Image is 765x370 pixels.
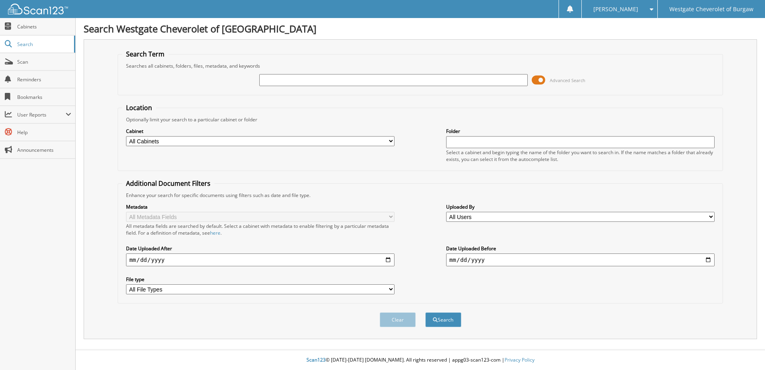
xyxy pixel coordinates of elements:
input: start [126,253,395,266]
button: Clear [380,312,416,327]
span: Reminders [17,76,71,83]
legend: Search Term [122,50,168,58]
div: Select a cabinet and begin typing the name of the folder you want to search in. If the name match... [446,149,715,163]
span: User Reports [17,111,66,118]
legend: Location [122,103,156,112]
label: Cabinet [126,128,395,135]
img: scan123-logo-white.svg [8,4,68,14]
span: Bookmarks [17,94,71,101]
div: Optionally limit your search to a particular cabinet or folder [122,116,719,123]
span: [PERSON_NAME] [593,7,638,12]
a: here [210,229,220,236]
div: © [DATE]-[DATE] [DOMAIN_NAME]. All rights reserved | appg03-scan123-com | [76,350,765,370]
div: Enhance your search for specific documents using filters such as date and file type. [122,192,719,199]
div: Searches all cabinets, folders, files, metadata, and keywords [122,62,719,69]
span: Help [17,129,71,136]
input: end [446,253,715,266]
span: Announcements [17,147,71,153]
span: Cabinets [17,23,71,30]
span: Search [17,41,70,48]
span: Scan123 [306,356,326,363]
button: Search [425,312,461,327]
div: All metadata fields are searched by default. Select a cabinet with metadata to enable filtering b... [126,223,395,236]
label: Uploaded By [446,203,715,210]
span: Westgate Cheverolet of Burgaw [669,7,753,12]
h1: Search Westgate Cheverolet of [GEOGRAPHIC_DATA] [84,22,757,35]
label: Date Uploaded Before [446,245,715,252]
label: Metadata [126,203,395,210]
a: Privacy Policy [505,356,535,363]
span: Scan [17,58,71,65]
span: Advanced Search [550,77,585,83]
label: File type [126,276,395,283]
legend: Additional Document Filters [122,179,214,188]
label: Date Uploaded After [126,245,395,252]
label: Folder [446,128,715,135]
